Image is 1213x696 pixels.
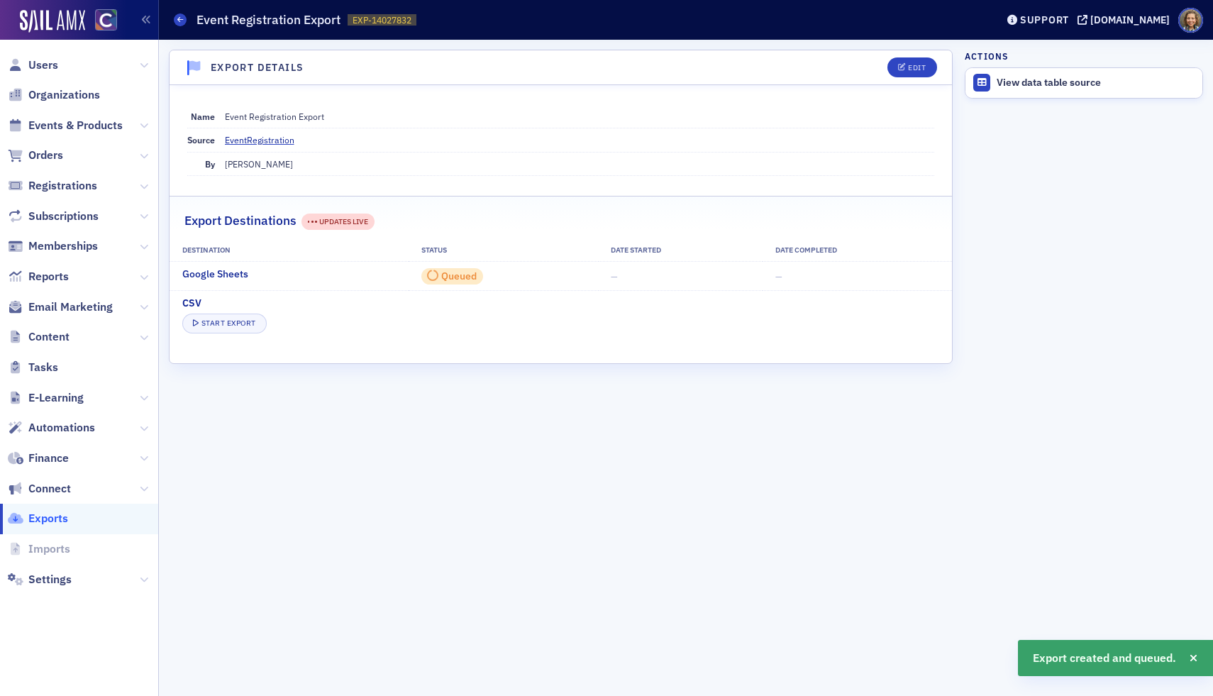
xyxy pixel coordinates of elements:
[421,268,483,285] div: 0 / 0 Rows
[225,153,935,175] dd: [PERSON_NAME]
[20,10,85,33] img: SailAMX
[182,296,201,311] span: CSV
[170,240,409,261] th: Destination
[28,118,123,133] span: Events & Products
[182,267,248,282] span: Google Sheets
[8,390,84,406] a: E-Learning
[205,158,215,170] span: By
[8,57,58,73] a: Users
[225,133,305,146] a: EventRegistration
[28,511,68,526] span: Exports
[196,11,340,28] h1: Event Registration Export
[763,240,951,261] th: Date Completed
[8,87,100,103] a: Organizations
[965,50,1009,62] h4: Actions
[8,269,69,285] a: Reports
[8,299,113,315] a: Email Marketing
[184,211,297,230] h2: Export Destinations
[353,14,411,26] span: EXP-14027832
[28,57,58,73] span: Users
[28,148,63,163] span: Orders
[8,451,69,466] a: Finance
[301,214,375,230] div: UPDATES LIVE
[308,216,369,228] div: UPDATES LIVE
[8,238,98,254] a: Memberships
[8,148,63,163] a: Orders
[409,240,598,261] th: Status
[599,240,763,261] th: Date Started
[28,209,99,224] span: Subscriptions
[28,299,113,315] span: Email Marketing
[28,541,70,557] span: Imports
[28,420,95,436] span: Automations
[28,360,58,375] span: Tasks
[1033,650,1176,667] span: Export created and queued.
[191,111,215,122] span: Name
[85,9,117,33] a: View Homepage
[211,60,304,75] h4: Export Details
[225,105,935,128] dd: Event Registration Export
[28,269,69,285] span: Reports
[187,134,215,145] span: Source
[1090,13,1170,26] div: [DOMAIN_NAME]
[8,511,68,526] a: Exports
[28,178,97,194] span: Registrations
[1078,15,1175,25] button: [DOMAIN_NAME]
[908,64,926,72] div: Edit
[8,209,99,224] a: Subscriptions
[28,390,84,406] span: E-Learning
[965,68,1202,98] a: View data table source
[28,451,69,466] span: Finance
[887,57,936,77] button: Edit
[8,420,95,436] a: Automations
[8,481,71,497] a: Connect
[1020,13,1069,26] div: Support
[28,572,72,587] span: Settings
[775,270,782,282] span: —
[8,360,58,375] a: Tasks
[8,329,70,345] a: Content
[8,572,72,587] a: Settings
[28,87,100,103] span: Organizations
[1178,8,1203,33] span: Profile
[8,178,97,194] a: Registrations
[8,541,70,557] a: Imports
[28,238,98,254] span: Memberships
[441,272,477,280] div: Queued
[28,329,70,345] span: Content
[28,481,71,497] span: Connect
[95,9,117,31] img: SailAMX
[997,77,1195,89] div: View data table source
[8,118,123,133] a: Events & Products
[182,314,267,333] button: Start Export
[611,270,618,282] span: —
